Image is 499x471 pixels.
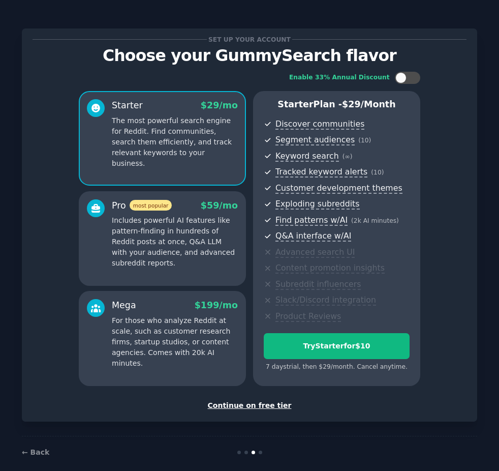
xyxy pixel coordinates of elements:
[201,200,238,211] span: $ 59 /mo
[275,167,367,178] span: Tracked keyword alerts
[112,299,136,312] div: Mega
[342,153,353,160] span: ( ∞ )
[275,119,364,130] span: Discover communities
[195,300,238,310] span: $ 199 /mo
[264,363,410,372] div: 7 days trial, then $ 29 /month . Cancel anytime.
[275,199,359,210] span: Exploding subreddits
[275,215,348,226] span: Find patterns w/AI
[264,333,410,359] button: TryStarterfor$10
[33,47,466,65] p: Choose your GummySearch flavor
[112,115,238,169] p: The most powerful search engine for Reddit. Find communities, search them efficiently, and track ...
[275,311,341,322] span: Product Reviews
[371,169,384,176] span: ( 10 )
[351,217,399,224] span: ( 2k AI minutes )
[207,34,293,45] span: Set up your account
[264,98,410,111] p: Starter Plan -
[112,215,238,269] p: Includes powerful AI features like pattern-finding in hundreds of Reddit posts at once, Q&A LLM w...
[264,341,409,351] div: Try Starter for $10
[22,448,49,456] a: ← Back
[275,183,402,194] span: Customer development themes
[275,295,376,306] span: Slack/Discord integration
[130,200,172,211] span: most popular
[201,100,238,110] span: $ 29 /mo
[342,99,396,109] span: $ 29 /month
[275,135,355,145] span: Segment audiences
[275,151,339,162] span: Keyword search
[112,99,143,112] div: Starter
[112,315,238,369] p: For those who analyze Reddit at scale, such as customer research firms, startup studios, or conte...
[275,279,361,290] span: Subreddit influencers
[275,247,355,258] span: Advanced search UI
[275,263,385,274] span: Content promotion insights
[289,73,390,82] div: Enable 33% Annual Discount
[33,400,466,411] div: Continue on free tier
[112,199,172,212] div: Pro
[358,137,371,144] span: ( 10 )
[275,231,351,242] span: Q&A interface w/AI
